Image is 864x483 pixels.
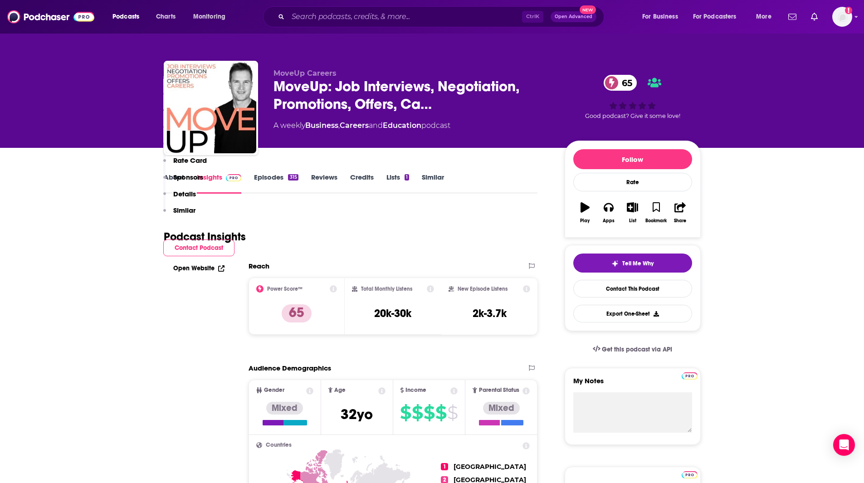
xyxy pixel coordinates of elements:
[833,434,855,456] div: Open Intercom Messenger
[282,304,312,322] p: 65
[573,196,597,229] button: Play
[340,121,369,130] a: Careers
[573,254,692,273] button: tell me why sparkleTell Me Why
[687,10,750,24] button: open menu
[645,218,667,224] div: Bookmark
[636,10,689,24] button: open menu
[603,218,615,224] div: Apps
[620,196,644,229] button: List
[163,239,234,256] button: Contact Podcast
[350,173,374,194] a: Credits
[412,405,423,420] span: $
[424,405,434,420] span: $
[565,69,701,125] div: 65Good podcast? Give it some love!
[361,286,412,292] h2: Total Monthly Listens
[644,196,668,229] button: Bookmark
[187,10,237,24] button: open menu
[422,173,444,194] a: Similar
[629,218,636,224] div: List
[682,371,698,380] a: Pro website
[173,264,225,272] a: Open Website
[193,10,225,23] span: Monitoring
[400,405,411,420] span: $
[173,190,196,198] p: Details
[573,173,692,191] div: Rate
[173,206,195,215] p: Similar
[264,387,284,393] span: Gender
[150,10,181,24] a: Charts
[845,7,852,14] svg: Add a profile image
[555,15,592,19] span: Open Advanced
[573,280,692,298] a: Contact This Podcast
[106,10,151,24] button: open menu
[383,121,421,130] a: Education
[585,112,680,119] span: Good podcast? Give it some love!
[249,364,331,372] h2: Audience Demographics
[832,7,852,27] img: User Profile
[163,173,203,190] button: Sponsors
[112,10,139,23] span: Podcasts
[173,173,203,181] p: Sponsors
[288,174,298,181] div: 315
[311,173,337,194] a: Reviews
[522,11,543,23] span: Ctrl K
[573,149,692,169] button: Follow
[386,173,409,194] a: Lists1
[473,307,507,320] h3: 2k-3.7k
[166,63,256,153] img: MoveUp: Job Interviews, Negotiation, Promotions, Offers, Careers
[785,9,800,24] a: Show notifications dropdown
[272,6,613,27] div: Search podcasts, credits, & more...
[441,463,448,470] span: 1
[682,372,698,380] img: Podchaser Pro
[586,338,680,361] a: Get this podcast via API
[479,387,519,393] span: Parental Status
[288,10,522,24] input: Search podcasts, credits, & more...
[832,7,852,27] button: Show profile menu
[266,442,292,448] span: Countries
[458,286,508,292] h2: New Episode Listens
[341,405,373,423] span: 32 yo
[580,218,590,224] div: Play
[682,470,698,478] a: Pro website
[597,196,620,229] button: Apps
[374,307,411,320] h3: 20k-30k
[405,387,426,393] span: Income
[273,120,450,131] div: A weekly podcast
[642,10,678,23] span: For Business
[807,9,821,24] a: Show notifications dropdown
[369,121,383,130] span: and
[832,7,852,27] span: Logged in as AtriaBooks
[454,463,526,471] span: [GEOGRAPHIC_DATA]
[254,173,298,194] a: Episodes315
[693,10,737,23] span: For Podcasters
[163,206,195,223] button: Similar
[405,174,409,181] div: 1
[267,286,303,292] h2: Power Score™
[435,405,446,420] span: $
[273,69,337,78] span: MoveUp Careers
[750,10,783,24] button: open menu
[163,190,196,206] button: Details
[249,262,269,270] h2: Reach
[604,75,637,91] a: 65
[602,346,672,353] span: Get this podcast via API
[447,405,458,420] span: $
[756,10,771,23] span: More
[7,8,94,25] img: Podchaser - Follow, Share and Rate Podcasts
[611,260,619,267] img: tell me why sparkle
[573,305,692,322] button: Export One-Sheet
[338,121,340,130] span: ,
[674,218,686,224] div: Share
[668,196,692,229] button: Share
[305,121,338,130] a: Business
[551,11,596,22] button: Open AdvancedNew
[573,376,692,392] label: My Notes
[156,10,176,23] span: Charts
[682,471,698,478] img: Podchaser Pro
[334,387,346,393] span: Age
[483,402,520,415] div: Mixed
[622,260,654,267] span: Tell Me Why
[580,5,596,14] span: New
